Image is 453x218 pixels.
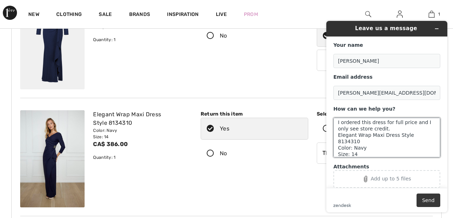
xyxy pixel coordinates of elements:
[201,110,308,118] div: Return this item
[321,15,453,218] iframe: Find more information here
[93,140,188,149] div: CA$ 386.00
[3,6,17,20] img: 1ère Avenue
[99,11,112,19] a: Sale
[93,134,188,140] div: Size: 14
[93,154,188,161] div: Quantity: 1
[201,118,308,140] label: Yes
[429,10,435,18] img: My Bag
[201,25,308,47] label: No
[16,5,30,11] span: Help
[317,110,424,118] div: Select an option
[167,11,199,19] span: Inspiration
[397,11,403,17] a: Sign In
[20,110,85,207] img: alex-evenings-dresses-jumpsuits-navy_8134310c_2_8ef8_search.jpg
[28,11,39,19] a: New
[93,37,188,43] div: Quantity: 1
[416,10,447,18] a: 1
[438,11,440,17] span: 1
[56,11,82,19] a: Clothing
[93,127,188,134] div: Color: Navy
[397,10,403,18] img: My Info
[201,142,308,164] label: No
[129,11,150,19] a: Brands
[365,10,371,18] img: search the website
[93,110,188,127] div: Elegant Wrap Maxi Dress Style 8134310
[216,11,227,18] a: Live
[244,11,258,18] a: Prom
